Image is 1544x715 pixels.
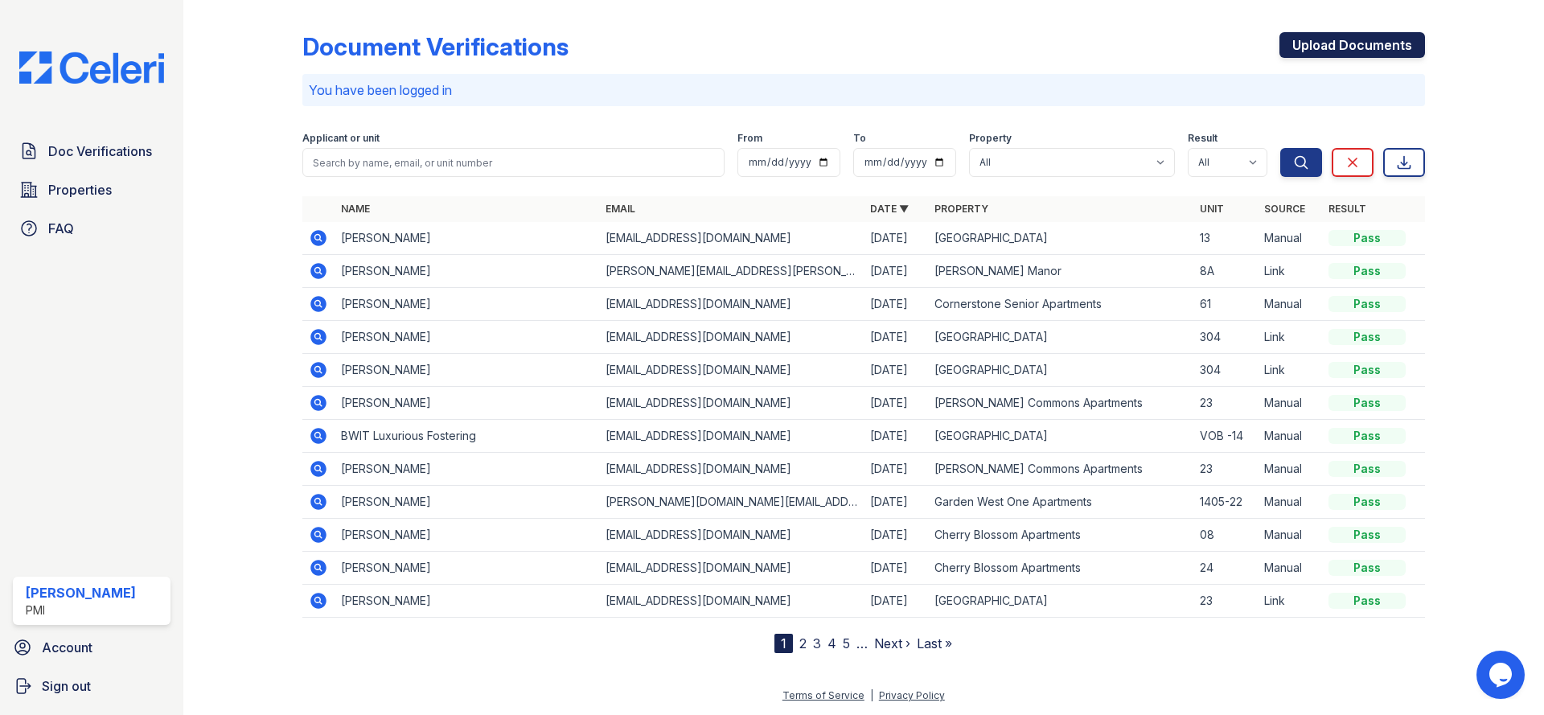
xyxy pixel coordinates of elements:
[1258,321,1322,354] td: Link
[335,321,599,354] td: [PERSON_NAME]
[928,453,1193,486] td: [PERSON_NAME] Commons Apartments
[1193,486,1258,519] td: 1405-22
[26,583,136,602] div: [PERSON_NAME]
[879,689,945,701] a: Privacy Policy
[335,387,599,420] td: [PERSON_NAME]
[6,51,177,84] img: CE_Logo_Blue-a8612792a0a2168367f1c8372b55b34899dd931a85d93a1a3d3e32e68fde9ad4.png
[1258,288,1322,321] td: Manual
[1193,288,1258,321] td: 61
[599,519,864,552] td: [EMAIL_ADDRESS][DOMAIN_NAME]
[928,321,1193,354] td: [GEOGRAPHIC_DATA]
[42,638,92,657] span: Account
[1258,552,1322,585] td: Manual
[827,635,836,651] a: 4
[48,180,112,199] span: Properties
[1193,420,1258,453] td: VOB -14
[864,222,928,255] td: [DATE]
[928,222,1193,255] td: [GEOGRAPHIC_DATA]
[599,354,864,387] td: [EMAIL_ADDRESS][DOMAIN_NAME]
[1264,203,1305,215] a: Source
[599,453,864,486] td: [EMAIL_ADDRESS][DOMAIN_NAME]
[864,519,928,552] td: [DATE]
[928,519,1193,552] td: Cherry Blossom Apartments
[599,255,864,288] td: [PERSON_NAME][EMAIL_ADDRESS][PERSON_NAME][DOMAIN_NAME]
[302,132,380,145] label: Applicant or unit
[309,80,1419,100] p: You have been logged in
[1328,560,1406,576] div: Pass
[856,634,868,653] span: …
[599,387,864,420] td: [EMAIL_ADDRESS][DOMAIN_NAME]
[813,635,821,651] a: 3
[48,142,152,161] span: Doc Verifications
[606,203,635,215] a: Email
[928,387,1193,420] td: [PERSON_NAME] Commons Apartments
[1193,354,1258,387] td: 304
[864,354,928,387] td: [DATE]
[26,602,136,618] div: PMI
[599,486,864,519] td: [PERSON_NAME][DOMAIN_NAME][EMAIL_ADDRESS][DOMAIN_NAME]
[302,148,725,177] input: Search by name, email, or unit number
[599,585,864,618] td: [EMAIL_ADDRESS][DOMAIN_NAME]
[1258,453,1322,486] td: Manual
[864,255,928,288] td: [DATE]
[864,552,928,585] td: [DATE]
[6,670,177,702] a: Sign out
[335,255,599,288] td: [PERSON_NAME]
[335,486,599,519] td: [PERSON_NAME]
[42,676,91,696] span: Sign out
[864,288,928,321] td: [DATE]
[335,453,599,486] td: [PERSON_NAME]
[864,321,928,354] td: [DATE]
[335,354,599,387] td: [PERSON_NAME]
[1328,329,1406,345] div: Pass
[864,486,928,519] td: [DATE]
[1258,222,1322,255] td: Manual
[1258,420,1322,453] td: Manual
[335,585,599,618] td: [PERSON_NAME]
[599,321,864,354] td: [EMAIL_ADDRESS][DOMAIN_NAME]
[1193,552,1258,585] td: 24
[864,453,928,486] td: [DATE]
[1258,255,1322,288] td: Link
[1328,296,1406,312] div: Pass
[928,420,1193,453] td: [GEOGRAPHIC_DATA]
[917,635,952,651] a: Last »
[782,689,864,701] a: Terms of Service
[874,635,910,651] a: Next ›
[1328,362,1406,378] div: Pass
[1328,395,1406,411] div: Pass
[1193,585,1258,618] td: 23
[1328,203,1366,215] a: Result
[928,354,1193,387] td: [GEOGRAPHIC_DATA]
[1279,32,1425,58] a: Upload Documents
[335,552,599,585] td: [PERSON_NAME]
[48,219,74,238] span: FAQ
[1200,203,1224,215] a: Unit
[1193,255,1258,288] td: 8A
[1328,230,1406,246] div: Pass
[302,32,569,61] div: Document Verifications
[599,552,864,585] td: [EMAIL_ADDRESS][DOMAIN_NAME]
[928,585,1193,618] td: [GEOGRAPHIC_DATA]
[1193,222,1258,255] td: 13
[1328,428,1406,444] div: Pass
[1193,321,1258,354] td: 304
[1328,461,1406,477] div: Pass
[843,635,850,651] a: 5
[934,203,988,215] a: Property
[864,387,928,420] td: [DATE]
[599,420,864,453] td: [EMAIL_ADDRESS][DOMAIN_NAME]
[1258,486,1322,519] td: Manual
[599,222,864,255] td: [EMAIL_ADDRESS][DOMAIN_NAME]
[928,486,1193,519] td: Garden West One Apartments
[13,174,170,206] a: Properties
[13,212,170,244] a: FAQ
[1193,519,1258,552] td: 08
[1328,527,1406,543] div: Pass
[969,132,1012,145] label: Property
[335,222,599,255] td: [PERSON_NAME]
[737,132,762,145] label: From
[1258,585,1322,618] td: Link
[6,631,177,664] a: Account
